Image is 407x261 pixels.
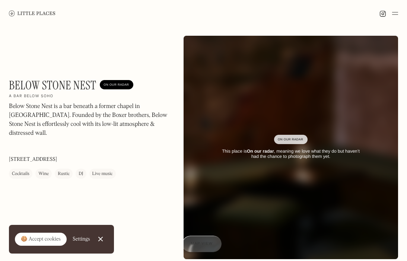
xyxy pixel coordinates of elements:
strong: On our radar [247,149,274,154]
div: On Our Radar [278,136,304,143]
a: 🍪 Accept cookies [15,233,67,246]
a: Map view [182,236,222,252]
h2: A bar below Soho [9,94,53,99]
div: Cocktails [12,171,29,178]
div: This place is , meaning we love what they do but haven’t had the chance to photograph them yet. [218,149,364,159]
div: 🍪 Accept cookies [21,236,61,243]
div: Live music [92,171,113,178]
h1: Below Stone Nest [9,78,96,92]
div: DJ [79,171,83,178]
a: Settings [73,231,90,248]
p: Below Stone Nest is a bar beneath a former chapel in [GEOGRAPHIC_DATA]. Founded by the Boxer brot... [9,102,172,138]
div: Settings [73,236,90,242]
a: Close Cookie Popup [93,232,108,246]
div: Wine [38,171,49,178]
div: Rustic [58,171,70,178]
p: [STREET_ADDRESS] [9,156,57,164]
span: Map view [191,242,213,246]
p: ‍ [9,142,172,151]
div: On Our Radar [104,82,130,89]
div: Close Cookie Popup [100,239,101,239]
